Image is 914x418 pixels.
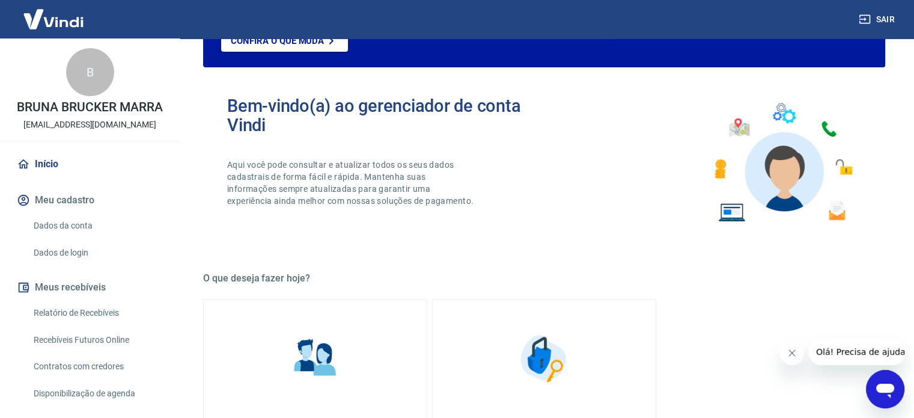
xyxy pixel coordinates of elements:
[866,370,904,408] iframe: Botão para abrir a janela de mensagens
[17,101,162,114] p: BRUNA BRUCKER MARRA
[14,187,165,214] button: Meu cadastro
[221,30,348,52] a: Confira o que muda
[29,328,165,352] a: Recebíveis Futuros Online
[227,159,476,207] p: Aqui você pode consultar e atualizar todos os seus dados cadastrais de forma fácil e rápida. Mant...
[29,381,165,406] a: Disponibilização de agenda
[704,96,861,229] img: Imagem de um avatar masculino com diversos icones exemplificando as funcionalidades do gerenciado...
[780,341,804,365] iframe: Fechar mensagem
[856,8,900,31] button: Sair
[29,214,165,238] a: Dados da conta
[29,354,165,379] a: Contratos com credores
[285,328,346,389] img: Informações pessoais
[231,35,324,46] p: Confira o que muda
[514,328,574,389] img: Segurança
[29,301,165,325] a: Relatório de Recebíveis
[227,96,544,135] h2: Bem-vindo(a) ao gerenciador de conta Vindi
[7,8,101,18] span: Olá! Precisa de ajuda?
[66,48,114,96] div: B
[14,151,165,177] a: Início
[14,274,165,301] button: Meus recebíveis
[203,272,885,284] h5: O que deseja fazer hoje?
[29,241,165,265] a: Dados de login
[23,118,156,131] p: [EMAIL_ADDRESS][DOMAIN_NAME]
[809,339,904,365] iframe: Mensagem da empresa
[14,1,93,37] img: Vindi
